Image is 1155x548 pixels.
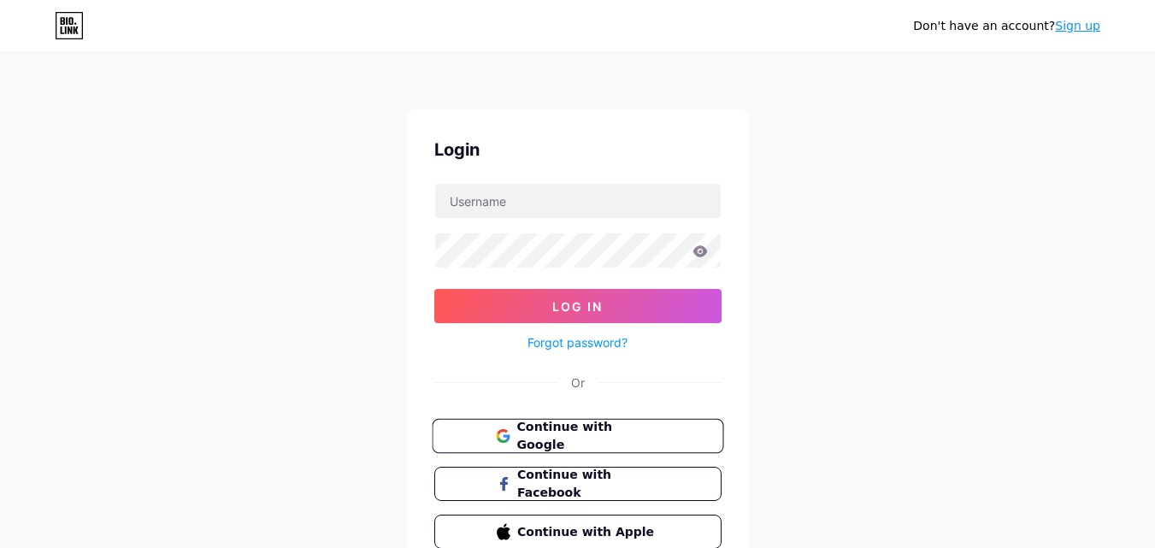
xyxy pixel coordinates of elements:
[552,299,603,314] span: Log In
[434,419,722,453] a: Continue with Google
[571,374,585,392] div: Or
[1055,19,1100,32] a: Sign up
[516,418,659,455] span: Continue with Google
[434,467,722,501] button: Continue with Facebook
[517,466,658,502] span: Continue with Facebook
[434,137,722,162] div: Login
[913,17,1100,35] div: Don't have an account?
[527,333,628,351] a: Forgot password?
[517,523,658,541] span: Continue with Apple
[432,419,723,454] button: Continue with Google
[435,184,721,218] input: Username
[434,289,722,323] button: Log In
